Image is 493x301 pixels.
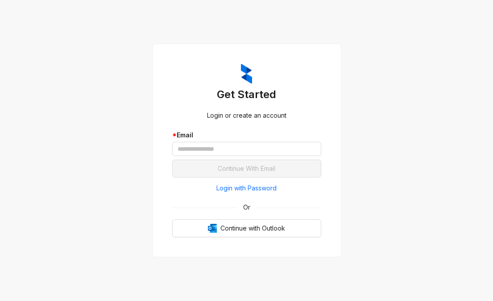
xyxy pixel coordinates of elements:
span: Login with Password [216,183,277,193]
img: Outlook [208,224,217,233]
div: Login or create an account [172,111,321,120]
button: Login with Password [172,181,321,195]
span: Continue with Outlook [220,223,285,233]
button: OutlookContinue with Outlook [172,219,321,237]
button: Continue With Email [172,160,321,177]
h3: Get Started [172,87,321,102]
div: Email [172,130,321,140]
span: Or [237,202,257,212]
img: ZumaIcon [241,64,252,84]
